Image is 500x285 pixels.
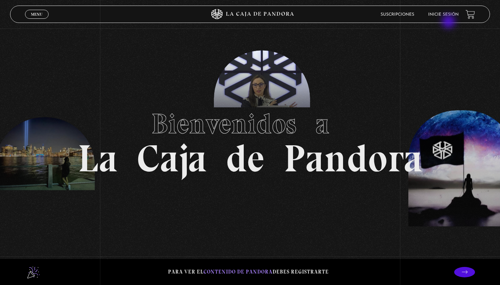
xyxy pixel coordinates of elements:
a: Suscripciones [381,13,414,17]
h1: La Caja de Pandora [78,101,423,178]
p: Para ver el debes registrarte [168,267,329,277]
span: contenido de Pandora [203,269,273,275]
span: Menu [31,12,42,16]
a: Inicie sesión [428,13,459,17]
span: Bienvenidos a [151,107,349,140]
a: View your shopping cart [466,10,475,19]
span: Cerrar [29,18,45,23]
